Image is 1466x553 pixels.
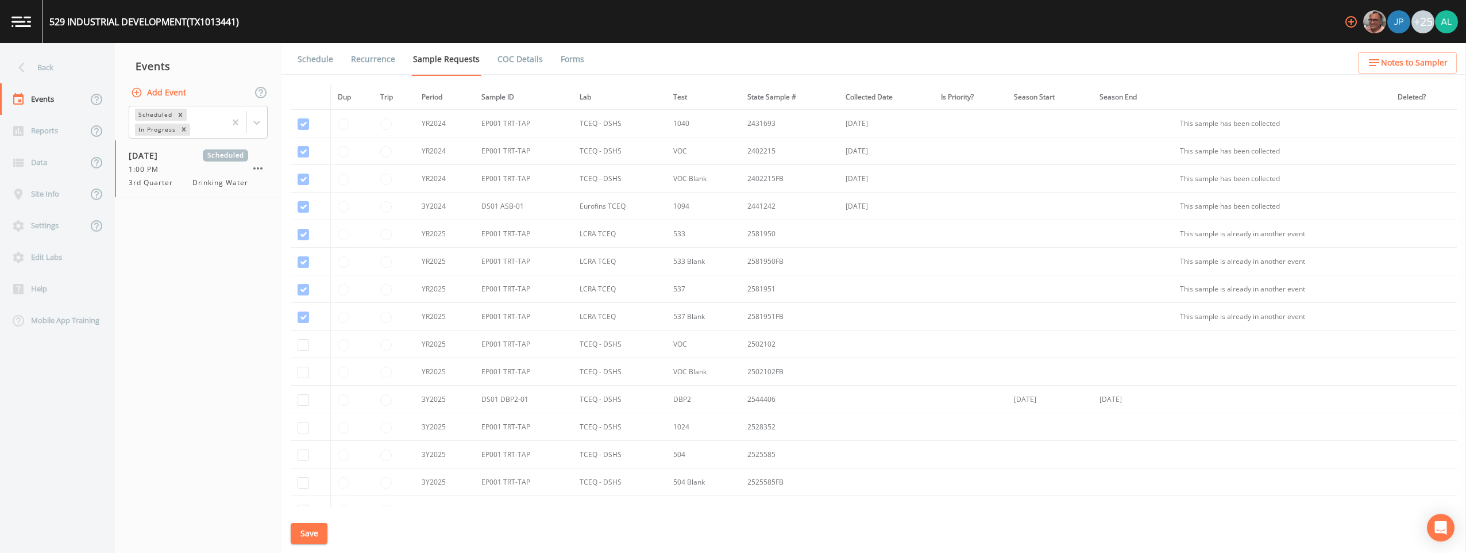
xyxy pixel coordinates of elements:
td: YR2025 [415,220,474,248]
button: Save [291,523,327,544]
td: 2581950 [740,220,839,248]
img: 30a13df2a12044f58df5f6b7fda61338 [1435,10,1458,33]
td: EP001 TRT-TAP [474,441,573,468]
td: EP001 TRT-TAP [474,248,573,275]
td: EP001 TRT-TAP [474,165,573,193]
button: Add Event [129,82,191,103]
th: Is Priority? [934,85,1007,110]
img: 41241ef155101aa6d92a04480b0d0000 [1387,10,1410,33]
th: Trip [373,85,415,110]
td: TCEQ - DSHS [573,468,666,496]
td: 2431693 [740,110,839,137]
span: Notes to Sampler [1381,56,1448,70]
td: YR2024 [415,137,474,165]
td: 3Y2025 [415,441,474,468]
td: 2502102 [740,331,839,358]
td: 3Y2024 [415,193,474,220]
td: YR2025 [415,303,474,331]
td: 2525585FB [740,468,839,496]
div: In Progress [135,124,178,136]
th: Sample ID [474,85,573,110]
div: Remove In Progress [178,124,190,136]
td: This sample has been collected [1173,110,1391,137]
td: 2522831 [740,496,839,524]
td: 2528352 [740,413,839,441]
td: EP001 TRT-TAP [474,110,573,137]
th: Season Start [1007,85,1093,110]
span: Drinking Water [192,178,248,188]
td: YR2025 [415,331,474,358]
td: 515 [666,496,740,524]
a: [DATE]Scheduled1:00 PM3rd QuarterDrinking Water [115,140,281,198]
td: TCEQ - DSHS [573,165,666,193]
td: 2402215 [740,137,839,165]
td: 3Y2025 [415,496,474,524]
th: Season End [1093,85,1173,110]
div: Scheduled [135,109,174,121]
td: TCEQ - DSHS [573,358,666,386]
td: VOC [666,137,740,165]
td: [DATE] [839,110,934,137]
td: [DATE] [839,165,934,193]
a: Schedule [296,43,335,75]
td: DBP2 [666,386,740,413]
td: This sample is already in another event [1173,275,1391,303]
div: Open Intercom Messenger [1427,514,1455,542]
td: EP001 TRT-TAP [474,220,573,248]
th: Dup [331,85,374,110]
div: 529 INDUSTRIAL DEVELOPMENT (TX1013441) [49,15,239,29]
td: 2502102FB [740,358,839,386]
th: Collected Date [839,85,934,110]
td: TCEQ - DSHS [573,386,666,413]
td: EP001 TRT-TAP [474,468,573,496]
td: 537 Blank [666,303,740,331]
td: VOC Blank [666,165,740,193]
td: EP001 TRT-TAP [474,137,573,165]
td: TCEQ - DSHS [573,441,666,468]
td: 3Y2025 [415,386,474,413]
td: EP001 TRT-TAP [474,413,573,441]
td: EP001 TRT-TAP [474,496,573,524]
td: EP001 TRT-TAP [474,303,573,331]
td: Eurofins TCEQ [573,193,666,220]
th: Deleted? [1391,85,1457,110]
img: logo [11,16,31,27]
div: +25 [1411,10,1434,33]
button: Notes to Sampler [1358,52,1457,74]
span: 1:00 PM [129,164,165,175]
td: YR2024 [415,110,474,137]
th: Test [666,85,740,110]
td: 2581951 [740,275,839,303]
td: This sample has been collected [1173,193,1391,220]
td: This sample is already in another event [1173,303,1391,331]
td: 2441242 [740,193,839,220]
th: State Sample # [740,85,839,110]
a: COC Details [496,43,545,75]
td: LCRA TCEQ [573,275,666,303]
td: TCEQ - DSHS [573,413,666,441]
td: 533 Blank [666,248,740,275]
td: LCRA TCEQ [573,248,666,275]
th: Lab [573,85,666,110]
td: 2544406 [740,386,839,413]
td: VOC Blank [666,358,740,386]
th: Period [415,85,474,110]
td: LCRA TCEQ [573,303,666,331]
div: Remove Scheduled [174,109,187,121]
td: This sample has been collected [1173,165,1391,193]
td: This sample is already in another event [1173,248,1391,275]
td: 3Y2025 [415,413,474,441]
span: [DATE] [129,149,166,162]
td: TCEQ - DSHS [573,496,666,524]
td: [DATE] [839,137,934,165]
td: 537 [666,275,740,303]
a: Forms [559,43,586,75]
td: VOC [666,331,740,358]
td: 533 [666,220,740,248]
a: Recurrence [349,43,397,75]
div: Joshua gere Paul [1387,10,1411,33]
td: 1024 [666,413,740,441]
td: 3Y2025 [415,468,474,496]
td: 2402215FB [740,165,839,193]
td: DS01 ASB-01 [474,193,573,220]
